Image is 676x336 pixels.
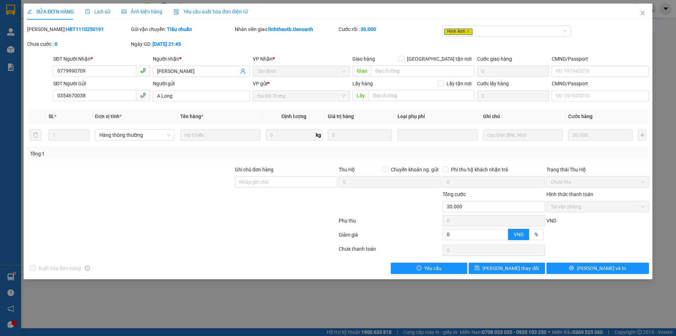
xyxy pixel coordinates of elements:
span: Tại văn phòng [551,201,645,212]
span: Cước hàng [568,114,593,119]
span: Hai Bà Trưng [257,91,345,101]
div: Trạng thái Thu Hộ [546,166,649,173]
div: Ngày GD: [131,40,233,48]
span: Đơn vị tính [95,114,121,119]
span: edit [27,9,32,14]
span: VP Nhận [253,56,273,62]
span: save [475,265,480,271]
span: Lấy tận nơi [444,80,474,87]
input: 0 [568,129,632,141]
div: Nhân viên giao: [235,25,337,33]
span: close [640,10,645,16]
span: info-circle [85,266,90,271]
div: [PERSON_NAME]: [27,25,130,33]
span: Tân Bình [257,66,345,77]
span: [GEOGRAPHIC_DATA] tận nơi [404,55,474,63]
span: Thu Hộ [339,167,355,172]
div: CMND/Passport [552,55,649,63]
span: Lấy [352,90,369,101]
b: [DATE] 21:45 [152,41,181,47]
span: phone [140,92,146,98]
span: Lịch sử [85,9,110,14]
div: SĐT Người Gửi [53,80,150,87]
div: Giảm giá [338,231,442,243]
b: HBT1110250191 [66,26,104,32]
span: Chưa thu [551,177,645,187]
span: Lấy hàng [352,81,373,86]
div: Tổng: 1 [30,150,261,158]
span: Tên hàng [180,114,203,119]
span: Giao hàng [352,56,375,62]
input: Cước lấy hàng [477,90,549,102]
span: picture [121,9,126,14]
img: icon [174,9,179,15]
input: Dọc đường [371,65,474,77]
span: phone [140,68,146,73]
span: SL [49,114,54,119]
input: Dọc đường [369,90,474,101]
div: Cước rồi : [339,25,441,33]
span: Xuất hóa đơn hàng [36,264,83,272]
span: Yêu cầu xuất hóa đơn điện tử [174,9,248,14]
span: Phí thu hộ khách nhận trả [448,166,511,173]
div: Người gửi [153,80,250,87]
span: Định lượng [281,114,306,119]
div: Chưa cước : [27,40,130,48]
button: Close [633,4,652,23]
span: Yêu cầu [424,264,442,272]
button: save[PERSON_NAME] thay đổi [469,263,545,274]
span: Giao [352,65,371,77]
span: Giá trị hàng [328,114,354,119]
input: Ghi chú đơn hàng [235,176,337,188]
button: exclamation-circleYêu cầu [391,263,467,274]
span: SỬA ĐƠN HÀNG [27,9,74,14]
span: [PERSON_NAME] thay đổi [482,264,539,272]
input: 0 [328,129,392,141]
b: linhthaotb.tienoanh [268,26,313,32]
span: VND [546,218,556,224]
span: % [534,232,538,237]
th: Loại phụ phí [395,110,480,123]
th: Ghi chú [480,110,565,123]
span: Hàng thông thường [99,130,170,140]
div: CMND/Passport [552,80,649,87]
button: plus [638,129,646,141]
div: Chưa thanh toán [338,245,442,257]
div: Phụ thu [338,217,442,229]
b: 30.000 [361,26,376,32]
span: Chuyển khoản ng. gửi [388,166,441,173]
label: Hình thức thanh toán [546,191,593,197]
button: delete [30,129,41,141]
span: user-add [240,68,246,74]
label: Cước lấy hàng [477,81,509,86]
span: exclamation-circle [417,265,421,271]
span: [PERSON_NAME] và In [577,264,626,272]
span: kg [315,129,322,141]
label: Ghi chú đơn hàng [235,167,274,172]
b: Tiêu chuẩn [167,26,192,32]
div: VP gửi [253,80,350,87]
span: Tổng cước [443,191,466,197]
label: Cước giao hàng [477,56,512,62]
input: Cước giao hàng [477,66,549,77]
span: printer [569,265,574,271]
span: Hình Ảnh [444,29,472,35]
button: printer[PERSON_NAME] và In [546,263,649,274]
span: clock-circle [85,9,90,14]
span: close [466,30,470,33]
span: VND [514,232,524,237]
div: SĐT Người Nhận [53,55,150,63]
span: Ảnh kiện hàng [121,9,162,14]
b: 0 [55,41,57,47]
div: Người nhận [153,55,250,63]
div: Gói vận chuyển: [131,25,233,33]
input: Ghi Chú [483,129,563,141]
input: VD: Bàn, Ghế [180,129,260,141]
